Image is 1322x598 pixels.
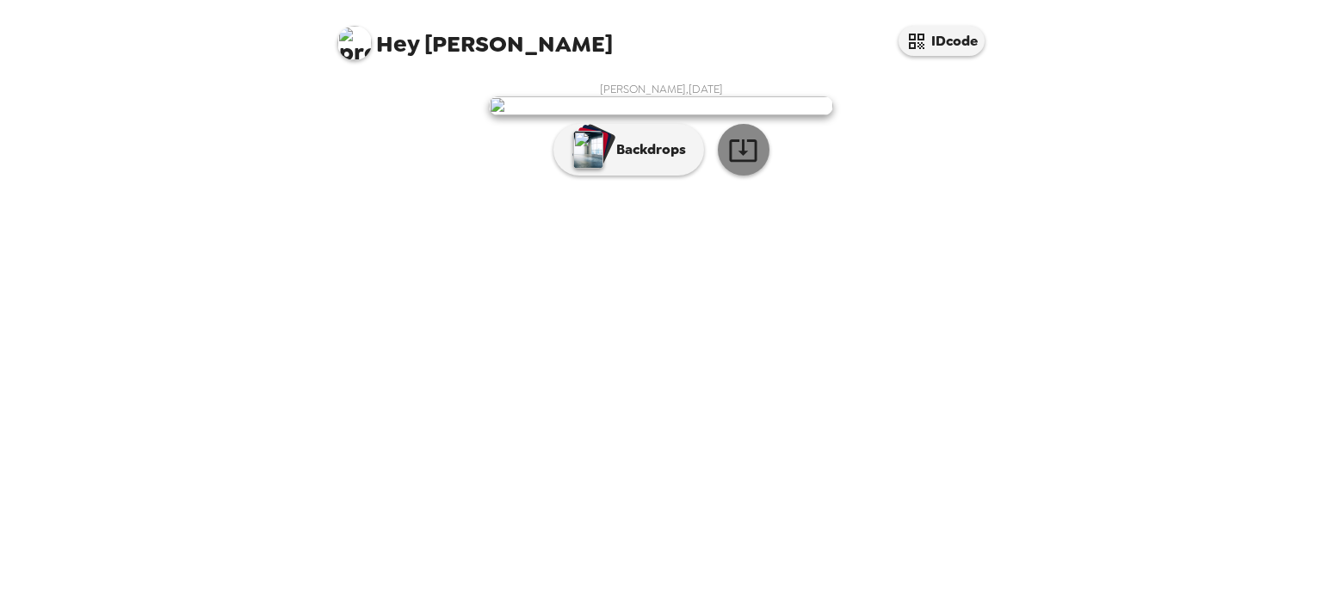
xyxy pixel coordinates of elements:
[337,17,613,56] span: [PERSON_NAME]
[376,28,419,59] span: Hey
[608,139,686,160] p: Backdrops
[899,26,985,56] button: IDcode
[553,124,704,176] button: Backdrops
[337,26,372,60] img: profile pic
[600,82,723,96] span: [PERSON_NAME] , [DATE]
[489,96,833,115] img: user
